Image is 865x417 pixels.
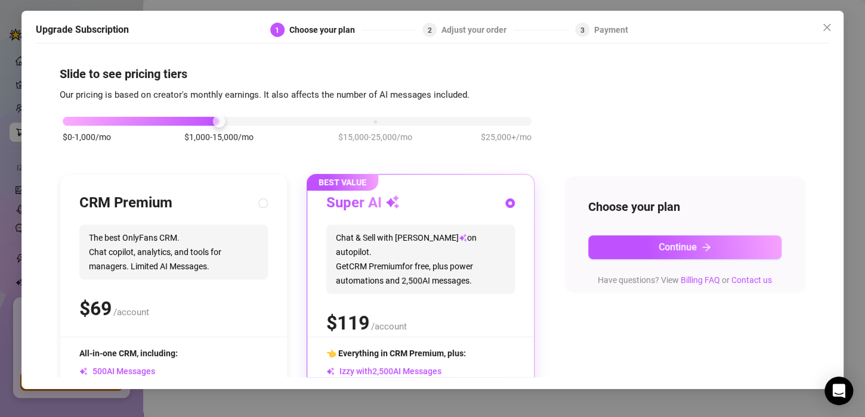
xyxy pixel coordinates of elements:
a: Billing FAQ [681,275,720,284]
h3: Super AI [326,194,400,213]
a: Contact us [731,275,772,284]
div: Choose your plan [289,23,362,37]
div: Payment [594,23,628,37]
span: BEST VALUE [307,174,378,191]
div: Adjust your order [442,23,514,37]
span: Close [817,23,836,32]
span: $25,000+/mo [481,130,532,144]
h3: CRM Premium [79,194,172,213]
span: /account [113,307,149,318]
span: Chat & Sell with [PERSON_NAME] on autopilot. Get CRM Premium for free, plus power automations and... [326,225,515,294]
h5: Upgrade Subscription [36,23,129,37]
span: arrow-right [702,242,711,251]
h4: Choose your plan [588,198,781,214]
span: AI Messages [79,366,155,376]
span: close [822,23,832,32]
span: $1,000-15,000/mo [184,130,254,144]
span: $ [79,297,112,320]
span: 👈 Everything in CRM Premium, plus: [326,348,466,358]
span: $0-1,000/mo [63,130,111,144]
h4: Slide to see pricing tiers [60,65,805,82]
span: Continue [659,241,697,253]
span: Have questions? View or [598,275,772,284]
span: 1 [276,26,280,34]
span: The best OnlyFans CRM. Chat copilot, analytics, and tools for managers. Limited AI Messages. [79,225,268,279]
button: Close [817,18,836,37]
span: 3 [580,26,585,34]
span: Our pricing is based on creator's monthly earnings. It also affects the number of AI messages inc... [60,89,469,99]
span: $ [326,312,369,334]
button: Continuearrow-right [588,235,781,259]
span: 2 [428,26,432,34]
span: $15,000-25,000/mo [338,130,412,144]
span: All-in-one CRM, including: [79,348,178,358]
div: Open Intercom Messenger [824,376,853,405]
span: /account [371,321,407,332]
span: Izzy with AI Messages [326,366,441,376]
